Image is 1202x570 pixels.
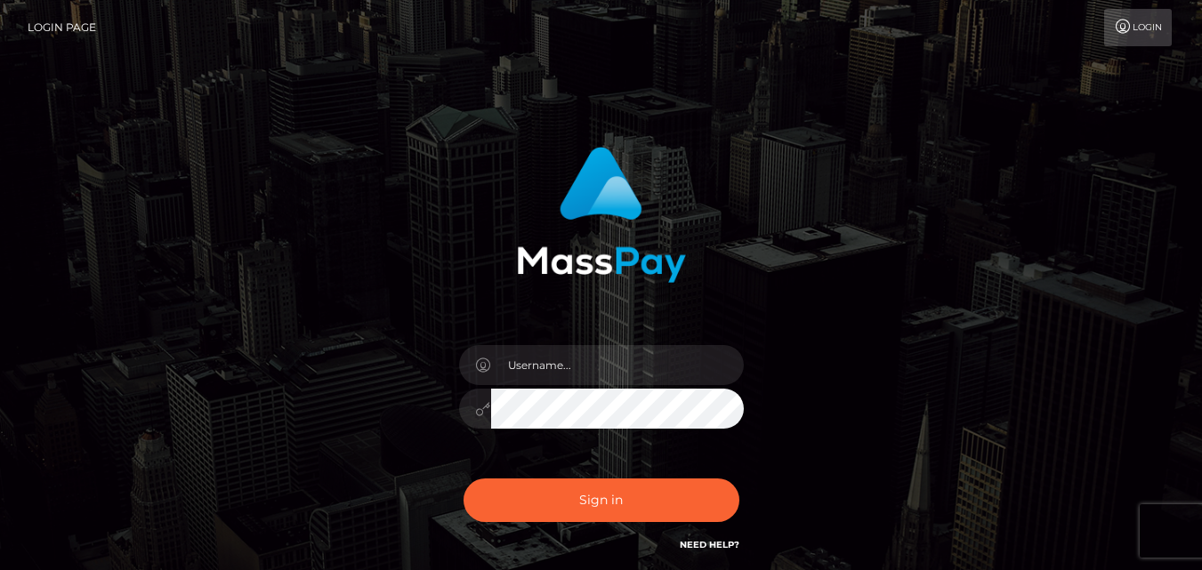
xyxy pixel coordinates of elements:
a: Login [1104,9,1172,46]
a: Login Page [28,9,96,46]
img: MassPay Login [517,147,686,283]
a: Need Help? [680,539,739,550]
input: Username... [491,345,744,385]
button: Sign in [464,478,739,522]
